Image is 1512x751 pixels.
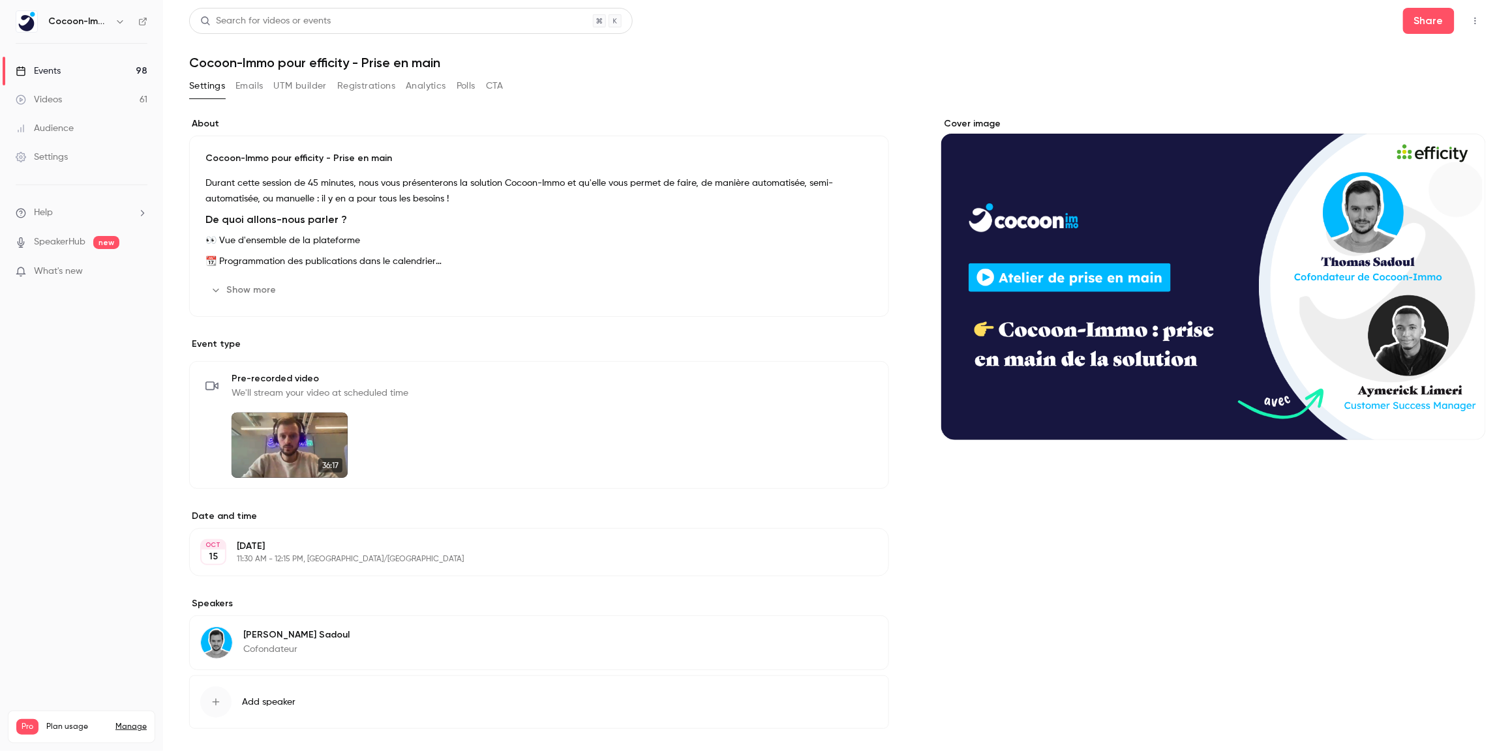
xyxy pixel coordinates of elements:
[189,510,889,523] label: Date and time
[189,597,889,610] label: Speakers
[235,76,263,96] button: Emails
[189,615,889,670] div: Thomas Sadoul[PERSON_NAME] SadoulCofondateur
[189,675,889,729] button: Add speaker
[34,235,85,249] a: SpeakerHub
[46,722,108,732] span: Plan usage
[318,458,342,473] span: 36:17
[200,14,331,28] div: Search for videos or events
[232,372,408,385] span: Pre-recorded video
[274,76,327,96] button: UTM builder
[457,76,476,96] button: Polls
[16,11,37,32] img: Cocoon-Immo
[202,540,225,550] div: OCT
[337,76,395,96] button: Registrations
[486,76,504,96] button: CTA
[16,93,62,106] div: Videos
[941,117,1486,440] section: Cover image
[16,65,61,78] div: Events
[34,265,83,278] span: What's new
[1403,8,1455,34] button: Share
[115,722,147,732] a: Manage
[237,554,820,565] p: 11:30 AM - 12:15 PM, [GEOGRAPHIC_DATA]/[GEOGRAPHIC_DATA]
[189,55,1486,70] h1: Cocoon-Immo pour efficity - Prise en main
[34,206,53,220] span: Help
[205,280,284,301] button: Show more
[189,76,225,96] button: Settings
[205,233,873,248] p: 👀 Vue d'ensemble de la plateforme
[406,76,446,96] button: Analytics
[93,236,119,249] span: new
[132,266,147,278] iframe: Noticeable Trigger
[16,206,147,220] li: help-dropdown-opener
[209,550,218,563] p: 15
[16,151,68,164] div: Settings
[189,338,889,351] p: Event type
[48,15,110,28] h6: Cocoon-Immo
[941,117,1486,130] label: Cover image
[16,719,38,735] span: Pro
[243,643,350,656] p: Cofondateur
[243,628,350,641] p: [PERSON_NAME] Sadoul
[205,175,873,207] p: Durant cette session de 45 minutes, nous vous présenterons la solution Cocoon-Immo et qu'elle vou...
[242,696,295,709] span: Add speaker
[16,122,74,135] div: Audience
[201,627,232,658] img: Thomas Sadoul
[205,212,873,228] h2: De quoi allons-nous parler ?
[237,540,820,553] p: [DATE]
[205,152,873,165] p: Cocoon-Immo pour efficity - Prise en main
[189,117,889,130] label: About
[205,254,873,269] p: 📆 Programmation des publications dans le calendrier
[232,387,408,400] span: We'll stream your video at scheduled time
